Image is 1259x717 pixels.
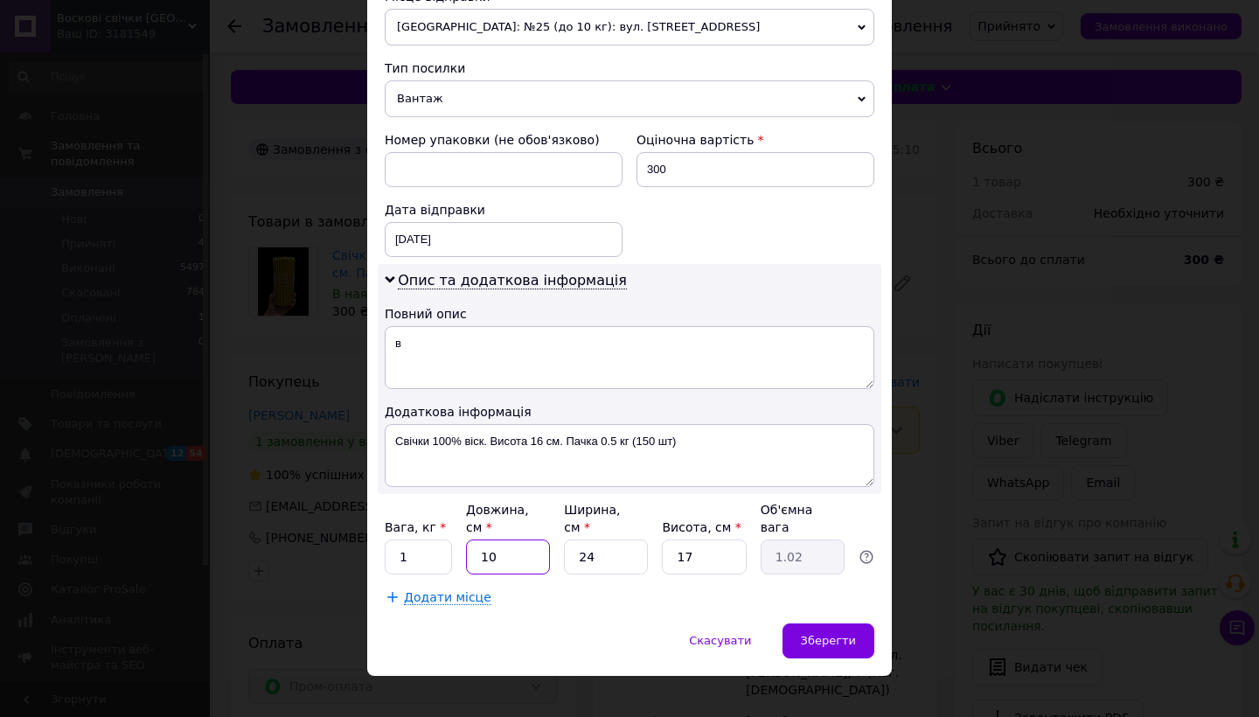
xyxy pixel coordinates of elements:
[385,424,874,487] textarea: Свічки 100% віск. Висота 16 см. Пачка 0.5 кг (150 шт)
[385,520,446,534] label: Вага, кг
[385,131,623,149] div: Номер упаковки (не обов'язково)
[466,503,529,534] label: Довжина, см
[385,9,874,45] span: [GEOGRAPHIC_DATA]: №25 (до 10 кг): вул. [STREET_ADDRESS]
[398,272,627,289] span: Опис та додаткова інформація
[761,501,845,536] div: Об'ємна вага
[689,634,751,647] span: Скасувати
[564,503,620,534] label: Ширина, см
[385,403,874,421] div: Додаткова інформація
[801,634,856,647] span: Зберегти
[385,326,874,389] textarea: в
[662,520,741,534] label: Висота, см
[385,305,874,323] div: Повний опис
[385,80,874,117] span: Вантаж
[636,131,874,149] div: Оціночна вартість
[385,201,623,219] div: Дата відправки
[404,590,491,605] span: Додати місце
[385,61,465,75] span: Тип посилки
